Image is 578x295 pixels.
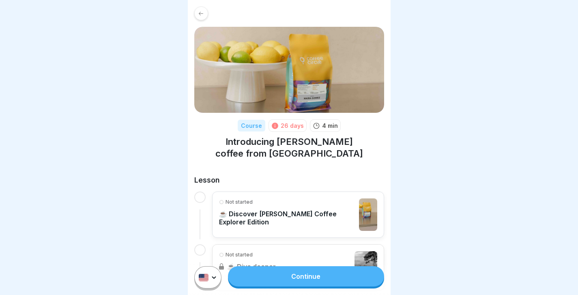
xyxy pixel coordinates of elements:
[194,27,384,113] img: dgqjoierlop7afwbaof655oy.png
[219,198,377,231] a: Not started☕ Discover [PERSON_NAME] Coffee Explorer Edition
[322,121,338,130] p: 4 min
[194,175,384,185] h2: Lesson
[219,210,355,226] p: ☕ Discover [PERSON_NAME] Coffee Explorer Edition
[238,120,265,131] div: Course
[194,136,384,159] h1: Introducing [PERSON_NAME] coffee from [GEOGRAPHIC_DATA]
[281,121,304,130] div: 26 days
[359,198,377,231] img: s8u7f0e22a7jo10k4niqskok.png
[199,274,208,281] img: us.svg
[226,198,253,206] p: Not started
[228,266,384,286] a: Continue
